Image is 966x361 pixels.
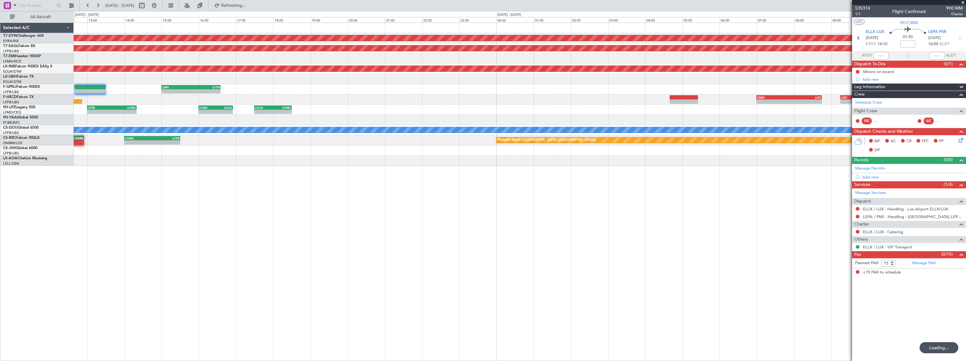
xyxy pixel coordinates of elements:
span: 535314 [855,5,870,11]
span: 9HCWM [946,5,963,11]
div: - [88,110,112,114]
span: 9H-YAA [3,116,17,119]
a: CS-RRCFalcon 900LX [3,136,40,140]
div: LIRN [162,85,191,89]
div: EBBR [757,96,789,99]
div: 17:00 [236,17,273,23]
a: LX-AOACitation Mustang [3,157,47,160]
span: Charter [946,11,963,17]
span: Pax [854,251,861,258]
div: 00:00 [496,17,533,23]
div: 02:00 [571,17,608,23]
span: Flight Crew [854,108,877,115]
div: LFMD [273,106,291,110]
div: 09:00 [831,17,868,23]
span: CR [906,138,912,144]
div: - [199,110,215,114]
span: 14:10 [877,41,887,47]
div: 08:00 [794,17,831,23]
a: LFPB/LBG [3,151,19,156]
div: - [841,100,873,103]
span: T7-EAGL [3,44,18,48]
span: 16:00 [928,41,938,47]
a: F-GPNJFalcon 900EX [3,85,40,89]
span: DP [874,147,880,153]
a: CS-DOUGlobal 6500 [3,126,39,130]
div: 16:00 [199,17,236,23]
button: UTC [854,19,864,24]
div: 19:00 [311,17,348,23]
div: - [112,110,136,114]
span: LX-INB [3,65,15,68]
a: EDLW/DTM [3,80,21,84]
div: - [191,89,220,93]
div: LSGG [255,106,273,110]
a: 9H-LPZLegacy 500 [3,105,35,109]
span: (1/4) [944,181,953,188]
span: Dispatch To-Dos [854,61,885,68]
span: Dispatch Checks and Weather [854,128,913,135]
div: - - [935,118,949,124]
span: Dispatch [854,198,871,205]
a: LELL/QSA [3,161,19,166]
div: LFPB [152,136,179,140]
a: Manage Services [855,190,886,196]
div: 20:00 [348,17,385,23]
a: LEPA / PMI - Handling - [GEOGRAPHIC_DATA] LEPA / PMI [863,214,963,219]
span: Leg Information [854,84,885,91]
span: ELLX LUX [866,29,884,35]
div: - [757,100,789,103]
div: - [273,110,291,114]
div: LFPB [88,106,112,110]
button: Refreshing... [211,1,249,11]
a: F-HECDFalcon 7X [3,95,34,99]
div: - [125,140,152,144]
div: 13:00 [87,17,124,23]
span: All Aircraft [16,15,65,19]
span: F-GPNJ [3,85,16,89]
div: - [162,89,191,93]
div: - [152,140,179,144]
span: T7-EMI [3,54,15,58]
span: 01:50 [903,34,913,40]
span: Refreshing... [221,3,247,8]
span: Charter [854,221,869,228]
span: Crew [854,91,865,98]
div: 22:00 [422,17,459,23]
span: (0/1) [944,61,953,67]
div: [DATE] - [DATE] [497,12,521,18]
span: ATOT [862,53,872,59]
div: LFMD [199,106,215,110]
span: FP [939,138,944,144]
div: 04:00 [645,17,682,23]
span: 1/1 [855,11,870,17]
div: Flight Confirmed [892,8,926,15]
div: 05:00 [682,17,720,23]
div: 21:00 [385,17,422,23]
span: FFC [922,138,929,144]
a: T7-EAGLFalcon 8X [3,44,35,48]
div: 14:00 [124,17,162,23]
span: 9H-LPZ [3,105,15,109]
div: 03:00 [608,17,645,23]
div: 18:00 [273,17,311,23]
span: CS-RRC [3,136,16,140]
div: [DATE] - [DATE] [75,12,99,18]
a: LX-GBHFalcon 7X [3,75,34,79]
span: LX-GBH [3,75,17,79]
span: LX-AOA [3,157,17,160]
input: --:-- [874,52,889,59]
div: LIRZ [789,96,821,99]
span: CS-JHH [3,146,16,150]
div: - - [873,118,887,124]
button: All Aircraft [7,12,67,22]
span: AC [890,138,896,144]
a: LFPB/LBG [3,100,19,105]
div: Add new [862,77,963,82]
a: ELLX / LUX - VIP Transport [863,244,912,250]
span: +15 PAX to schedule [863,269,901,276]
div: 23:00 [459,17,496,23]
a: ELLX / LUX - Catering [863,229,903,234]
a: Schedule Crew [855,100,882,106]
a: EVRA/RIX [3,39,19,43]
